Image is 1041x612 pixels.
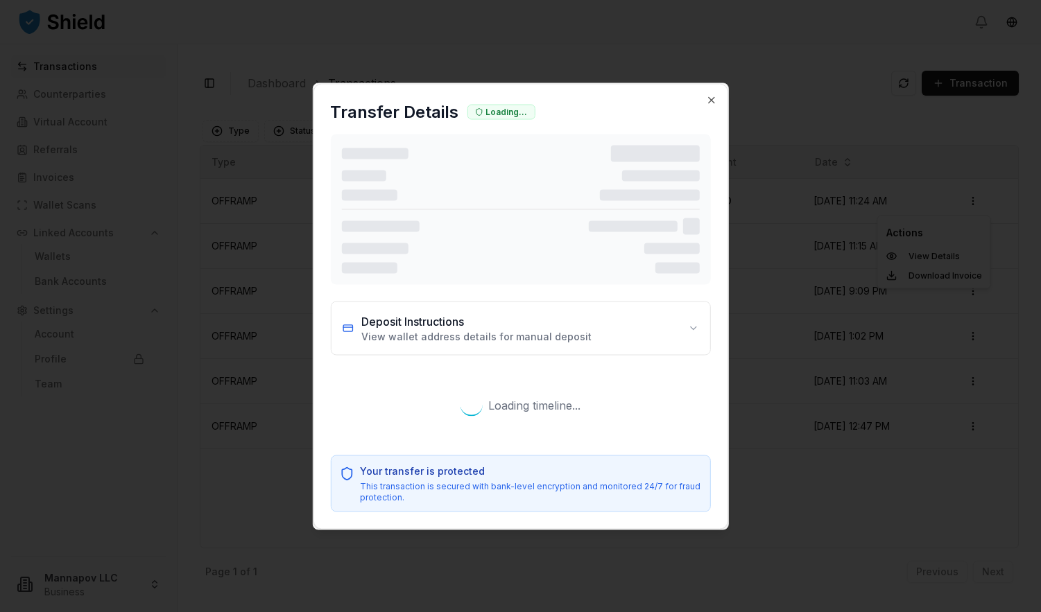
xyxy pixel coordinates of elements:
[330,100,458,123] h2: Transfer Details
[360,480,702,502] p: This transaction is secured with bank-level encryption and monitored 24/7 for fraud protection.
[488,396,580,413] span: Loading timeline...
[361,313,592,329] h3: Deposit Instructions
[361,329,592,343] p: View wallet address details for manual deposit
[331,301,709,354] button: Deposit InstructionsView wallet address details for manual deposit
[360,464,702,478] p: Your transfer is protected
[467,104,535,119] div: Loading...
